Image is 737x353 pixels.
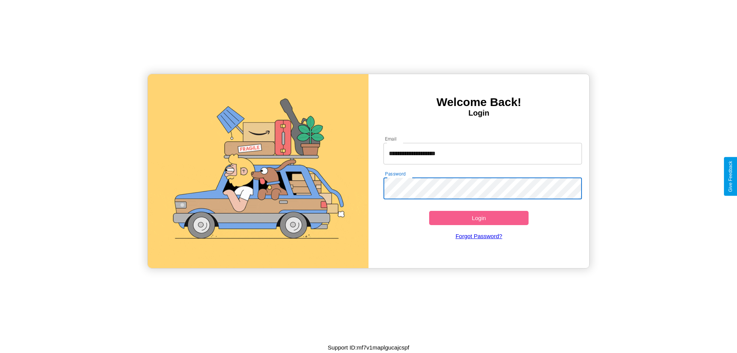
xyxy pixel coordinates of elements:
h3: Welcome Back! [368,96,589,109]
a: Forgot Password? [380,225,578,247]
label: Password [385,171,405,177]
h4: Login [368,109,589,118]
button: Login [429,211,529,225]
p: Support ID: mf7v1maplgucajcspf [328,342,410,353]
div: Give Feedback [728,161,733,192]
img: gif [148,74,368,268]
label: Email [385,136,397,142]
